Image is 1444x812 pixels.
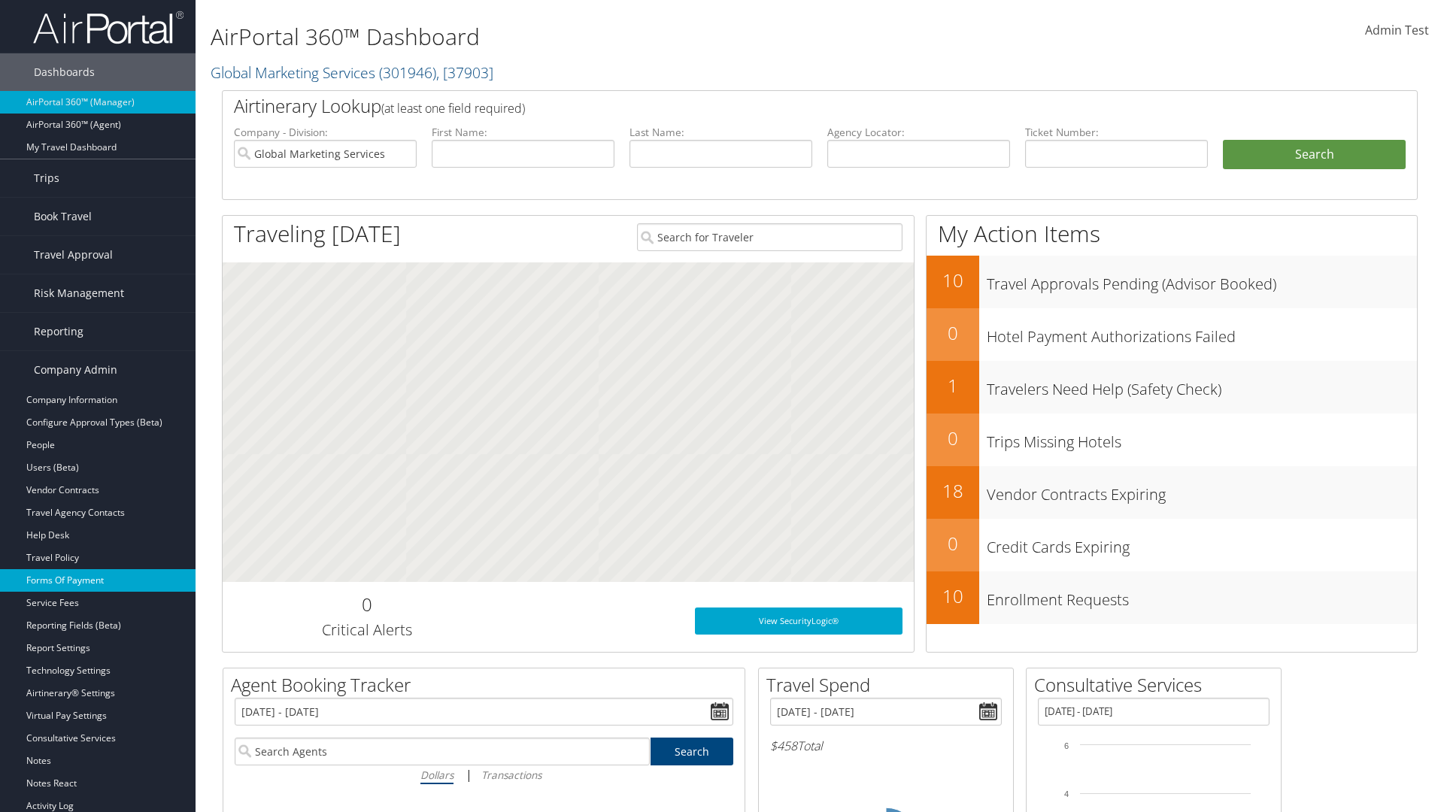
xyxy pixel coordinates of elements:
[34,198,92,235] span: Book Travel
[234,218,401,250] h1: Traveling [DATE]
[927,571,1417,624] a: 10Enrollment Requests
[34,159,59,197] span: Trips
[927,256,1417,308] a: 10Travel Approvals Pending (Advisor Booked)
[1064,789,1069,798] tspan: 4
[987,266,1417,295] h3: Travel Approvals Pending (Advisor Booked)
[379,62,436,83] span: ( 301946 )
[1223,140,1406,170] button: Search
[927,478,979,504] h2: 18
[234,620,499,641] h3: Critical Alerts
[34,236,113,274] span: Travel Approval
[1025,125,1208,140] label: Ticket Number:
[927,519,1417,571] a: 0Credit Cards Expiring
[987,424,1417,453] h3: Trips Missing Hotels
[481,768,541,782] i: Transactions
[234,125,417,140] label: Company - Division:
[637,223,902,251] input: Search for Traveler
[234,93,1306,119] h2: Airtinerary Lookup
[987,477,1417,505] h3: Vendor Contracts Expiring
[695,607,902,635] a: View SecurityLogic®
[34,274,124,312] span: Risk Management
[235,738,650,765] input: Search Agents
[927,361,1417,414] a: 1Travelers Need Help (Safety Check)
[927,320,979,346] h2: 0
[927,218,1417,250] h1: My Action Items
[927,583,979,609] h2: 10
[211,21,1023,53] h1: AirPortal 360™ Dashboard
[381,100,525,117] span: (at least one field required)
[34,351,117,389] span: Company Admin
[927,426,979,451] h2: 0
[235,765,733,784] div: |
[987,371,1417,400] h3: Travelers Need Help (Safety Check)
[1064,741,1069,750] tspan: 6
[432,125,614,140] label: First Name:
[34,313,83,350] span: Reporting
[651,738,734,765] a: Search
[211,62,493,83] a: Global Marketing Services
[927,414,1417,466] a: 0Trips Missing Hotels
[766,672,1013,698] h2: Travel Spend
[1034,672,1281,698] h2: Consultative Services
[33,10,184,45] img: airportal-logo.png
[436,62,493,83] span: , [ 37903 ]
[231,672,745,698] h2: Agent Booking Tracker
[420,768,454,782] i: Dollars
[927,308,1417,361] a: 0Hotel Payment Authorizations Failed
[987,319,1417,347] h3: Hotel Payment Authorizations Failed
[770,738,1002,754] h6: Total
[1365,8,1429,54] a: Admin Test
[987,582,1417,611] h3: Enrollment Requests
[1365,22,1429,38] span: Admin Test
[927,531,979,556] h2: 0
[770,738,797,754] span: $458
[927,373,979,398] h2: 1
[34,53,95,91] span: Dashboards
[927,466,1417,519] a: 18Vendor Contracts Expiring
[629,125,812,140] label: Last Name:
[987,529,1417,558] h3: Credit Cards Expiring
[827,125,1010,140] label: Agency Locator:
[234,592,499,617] h2: 0
[927,268,979,293] h2: 10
